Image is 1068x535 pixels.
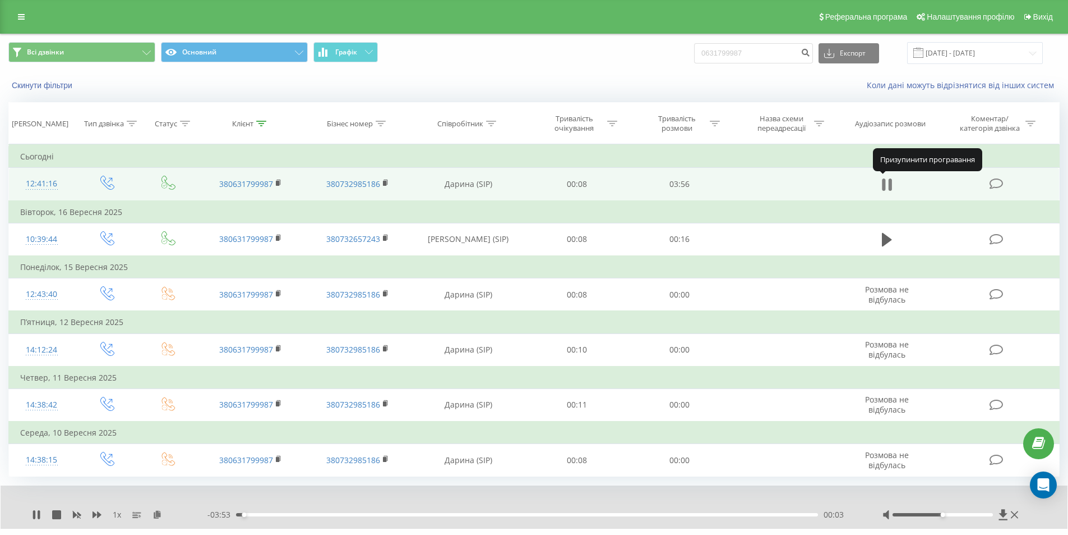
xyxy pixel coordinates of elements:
td: Дарина (SIP) [411,333,526,367]
td: 00:08 [526,278,628,312]
td: Середа, 10 Вересня 2025 [9,422,1060,444]
span: - 03:53 [207,509,236,520]
button: Всі дзвінки [8,42,155,62]
a: Коли дані можуть відрізнятися вiд інших систем [867,80,1060,90]
button: Основний [161,42,308,62]
span: 00:03 [824,509,844,520]
div: 10:39:44 [20,228,63,250]
a: 380732985186 [326,455,380,465]
div: Тип дзвінка [84,119,124,129]
td: 00:11 [526,388,628,422]
button: Скинути фільтри [8,80,78,90]
div: 12:41:16 [20,173,63,195]
td: Дарина (SIP) [411,388,526,422]
span: Розмова не відбулась [865,394,909,415]
button: Графік [313,42,378,62]
td: Дарина (SIP) [411,168,526,201]
div: Тривалість очікування [544,114,604,133]
div: Accessibility label [940,513,945,517]
td: Дарина (SIP) [411,278,526,312]
span: Реферальна програма [825,12,908,21]
span: Графік [335,48,357,56]
a: 380631799987 [219,455,273,465]
a: 380631799987 [219,344,273,355]
div: 14:38:42 [20,394,63,416]
a: 380732985186 [326,344,380,355]
a: 380732657243 [326,234,380,244]
td: 00:08 [526,168,628,201]
a: 380631799987 [219,289,273,300]
span: Вихід [1033,12,1053,21]
div: Бізнес номер [327,119,373,129]
td: 00:00 [628,278,731,312]
td: Сьогодні [9,145,1060,168]
div: Accessibility label [242,513,247,517]
td: Вівторок, 16 Вересня 2025 [9,201,1060,223]
td: [PERSON_NAME] (SIP) [411,223,526,256]
span: 1 x [113,509,121,520]
span: Розмова не відбулась [865,339,909,360]
div: Співробітник [437,119,483,129]
button: Експорт [819,43,879,63]
td: 03:56 [628,168,731,201]
td: 00:00 [628,388,731,422]
span: Всі дзвінки [27,48,64,57]
div: Тривалість розмови [647,114,707,133]
td: Четвер, 11 Вересня 2025 [9,367,1060,389]
td: 00:00 [628,444,731,477]
td: 00:08 [526,444,628,477]
td: Дарина (SIP) [411,444,526,477]
div: 14:38:15 [20,449,63,471]
td: 00:00 [628,333,731,367]
div: Статус [155,119,177,129]
div: [PERSON_NAME] [12,119,68,129]
div: Призупинити програвання [873,148,982,171]
input: Пошук за номером [694,43,813,63]
td: Понеділок, 15 Вересня 2025 [9,256,1060,278]
a: 380631799987 [219,399,273,410]
a: 380732985186 [326,399,380,410]
td: 00:08 [526,223,628,256]
div: Open Intercom Messenger [1030,472,1057,499]
td: 00:16 [628,223,731,256]
div: Коментар/категорія дзвінка [957,114,1023,133]
div: Клієнт [232,119,253,129]
td: П’ятниця, 12 Вересня 2025 [9,311,1060,333]
div: 14:12:24 [20,339,63,361]
div: Назва схеми переадресації [751,114,811,133]
a: 380732985186 [326,289,380,300]
div: 12:43:40 [20,283,63,305]
span: Розмова не відбулась [865,284,909,305]
td: 00:10 [526,333,628,367]
a: 380631799987 [219,234,273,244]
span: Налаштування профілю [927,12,1014,21]
div: Аудіозапис розмови [855,119,926,129]
a: 380732985186 [326,179,380,189]
span: Розмова не відбулась [865,450,909,470]
a: 380631799987 [219,179,273,189]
